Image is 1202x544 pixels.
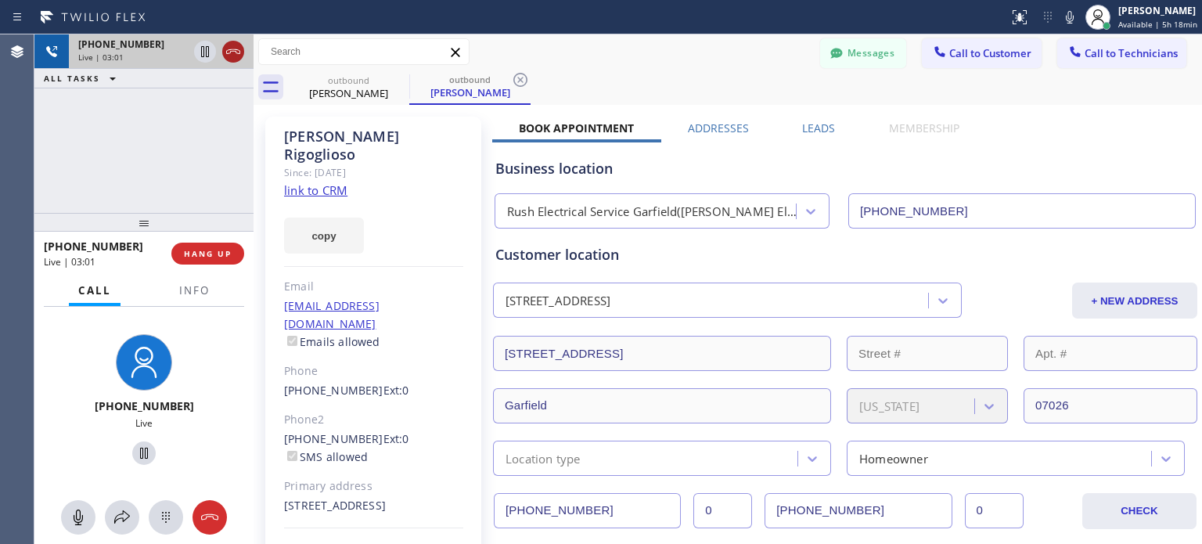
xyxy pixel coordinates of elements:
button: Hold Customer [194,41,216,63]
div: [PERSON_NAME] [1118,4,1197,17]
button: Call to Technicians [1057,38,1186,68]
div: [STREET_ADDRESS] [506,292,610,310]
input: Phone Number [494,493,681,528]
button: Mute [1059,6,1081,28]
div: Camille Rigoglioso [411,70,529,103]
button: Hang up [193,500,227,535]
button: Hold Customer [132,441,156,465]
span: Call [78,283,111,297]
button: Info [170,276,219,306]
input: Address [493,336,831,371]
span: Info [179,283,210,297]
div: Rush Electrical Service Garfield([PERSON_NAME] Electric Co) [507,203,797,221]
label: Membership [889,121,959,135]
span: [PHONE_NUMBER] [44,239,143,254]
div: Business location [495,158,1195,179]
div: Since: [DATE] [284,164,463,182]
input: ZIP [1024,388,1197,423]
a: link to CRM [284,182,347,198]
div: [STREET_ADDRESS] [284,497,463,515]
input: Emails allowed [287,336,297,346]
span: [PHONE_NUMBER] [78,38,164,51]
button: Call [69,276,121,306]
button: HANG UP [171,243,244,265]
input: Phone Number 2 [765,493,952,528]
input: Apt. # [1024,336,1197,371]
span: Live | 03:01 [44,255,95,268]
div: Customer location [495,244,1195,265]
label: Book Appointment [519,121,634,135]
button: copy [284,218,364,254]
a: [EMAIL_ADDRESS][DOMAIN_NAME] [284,298,380,331]
button: ALL TASKS [34,69,131,88]
div: Phone2 [284,411,463,429]
input: Search [259,39,469,64]
input: City [493,388,831,423]
button: Mute [61,500,95,535]
button: CHECK [1082,493,1197,529]
button: Messages [820,38,906,68]
div: [PERSON_NAME] Rigoglioso [284,128,463,164]
span: ALL TASKS [44,73,100,84]
span: Live | 03:01 [78,52,124,63]
span: Available | 5h 18min [1118,19,1197,30]
label: SMS allowed [284,449,368,464]
span: Ext: 0 [383,383,409,398]
a: [PHONE_NUMBER] [284,431,383,446]
a: [PHONE_NUMBER] [284,383,383,398]
button: Call to Customer [922,38,1042,68]
div: [PERSON_NAME] [290,86,408,100]
div: Location type [506,449,581,467]
span: HANG UP [184,248,232,259]
input: Street # [847,336,1008,371]
label: Addresses [688,121,749,135]
div: [PERSON_NAME] [411,85,529,99]
button: Hang up [222,41,244,63]
span: Live [135,416,153,430]
input: Ext. 2 [965,493,1024,528]
div: Email [284,278,463,296]
div: Phone [284,362,463,380]
input: SMS allowed [287,451,297,461]
input: Ext. [693,493,752,528]
label: Leads [802,121,835,135]
span: Call to Customer [949,46,1031,60]
div: outbound [411,74,529,85]
input: Phone Number [848,193,1196,229]
div: Primary address [284,477,463,495]
button: Open dialpad [149,500,183,535]
div: Homeowner [859,449,928,467]
span: Call to Technicians [1085,46,1178,60]
button: + NEW ADDRESS [1072,283,1197,319]
span: Ext: 0 [383,431,409,446]
span: [PHONE_NUMBER] [95,398,194,413]
div: outbound [290,74,408,86]
label: Emails allowed [284,334,380,349]
button: Open directory [105,500,139,535]
div: Camille Rigoglioso [290,70,408,105]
